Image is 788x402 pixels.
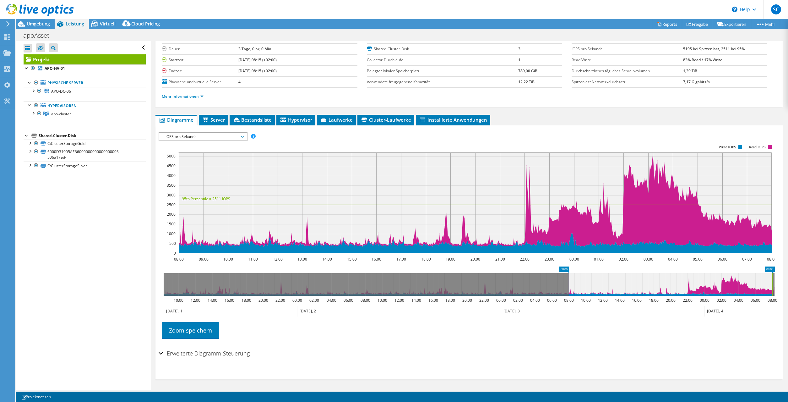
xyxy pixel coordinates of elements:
label: Collector-Durchläufe [367,57,518,63]
text: 18:00 [445,298,455,303]
text: 22:00 [683,298,693,303]
text: 17:00 [396,256,406,262]
span: APO-DC-06 [51,89,71,94]
text: 04:00 [327,298,336,303]
text: 22:00 [520,256,530,262]
text: 14:00 [208,298,217,303]
text: 10:00 [223,256,233,262]
text: 08:00 [564,298,574,303]
text: 01:00 [594,256,604,262]
h2: Erweiterte Diagramm-Steuerung [159,347,250,360]
b: 3 [518,46,520,52]
span: Leistung [66,21,84,27]
b: 1 [518,57,520,63]
text: 500 [169,241,176,246]
a: Zoom speichern [162,322,219,339]
b: 1,39 TiB [683,68,697,74]
label: Spitzenlast Netzwerkdurchsatz [572,79,683,85]
text: 1000 [167,231,176,236]
text: 5000 [167,153,176,159]
text: 16:00 [225,298,234,303]
span: apo-cluster [51,111,71,117]
label: Shared-Cluster-Disk [367,46,518,52]
text: 14:00 [322,256,332,262]
text: 2500 [167,202,176,207]
text: 12:00 [191,298,200,303]
text: 23:00 [545,256,554,262]
text: 20:00 [462,298,472,303]
text: 11:00 [248,256,258,262]
a: apo-cluster [24,110,146,118]
text: 00:00 [496,298,506,303]
text: 19:00 [446,256,455,262]
text: 05:00 [693,256,703,262]
b: 5195 bei Spitzenlast, 2511 bei 95% [683,46,745,52]
text: 08:00 [767,256,777,262]
text: 00:00 [569,256,579,262]
b: 789,00 GiB [518,68,537,74]
span: Hypervisor [280,117,312,123]
b: 12,22 TiB [518,79,535,85]
text: 04:00 [734,298,743,303]
svg: \n [732,7,737,12]
text: 10:00 [174,298,183,303]
text: 16:00 [372,256,381,262]
b: 7,17 Gigabits/s [683,79,710,85]
a: Mehr [751,19,780,29]
text: 2000 [167,212,176,217]
text: 20:00 [258,298,268,303]
text: 14:00 [615,298,625,303]
b: 4 [238,79,241,85]
text: Read IOPS [749,145,766,149]
text: 20:00 [666,298,676,303]
span: Cloud Pricing [131,21,160,27]
text: 3500 [167,183,176,188]
text: 08:00 [768,298,777,303]
text: 0 [174,251,176,256]
h1: apoAsset [20,32,59,39]
text: 02:00 [513,298,523,303]
label: Belegter lokaler Speicherplatz [367,68,518,74]
a: Freigabe [682,19,713,29]
text: 12:00 [273,256,283,262]
span: Umgebung [27,21,50,27]
text: 16:00 [428,298,438,303]
text: 95th Percentile = 2511 IOPS [182,196,230,201]
text: 04:00 [530,298,540,303]
text: 20:00 [470,256,480,262]
label: Dauer [162,46,238,52]
text: 12:00 [598,298,608,303]
text: 22:00 [479,298,489,303]
label: Endzeit [162,68,238,74]
b: APO-HV-01 [45,66,65,71]
a: APO-HV-01 [24,64,146,73]
div: Shared-Cluster-Disk [39,132,146,140]
text: 18:00 [649,298,659,303]
span: Laufwerke [320,117,353,123]
label: Read/Write [572,57,683,63]
text: 15:00 [347,256,357,262]
a: Exportieren [713,19,751,29]
text: 06:00 [751,298,760,303]
a: Reports [652,19,682,29]
a: Hypervisoren [24,102,146,110]
span: SC [771,4,781,14]
text: 00:00 [292,298,302,303]
label: Startzeit [162,57,238,63]
text: 12:00 [394,298,404,303]
a: Physische Server [24,79,146,87]
a: 6000D31005AFB6000000000000000003-506a17ed- [24,148,146,162]
text: 18:00 [421,256,431,262]
text: 10:00 [581,298,591,303]
a: APO-DC-06 [24,87,146,95]
text: 4500 [167,163,176,168]
text: 18:00 [242,298,251,303]
text: 21:00 [495,256,505,262]
span: Server [202,117,225,123]
text: 14:00 [411,298,421,303]
label: IOPS pro Sekunde [572,46,683,52]
span: Bestandsliste [233,117,272,123]
text: 16:00 [632,298,642,303]
text: 06:00 [718,256,727,262]
text: 02:00 [717,298,726,303]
